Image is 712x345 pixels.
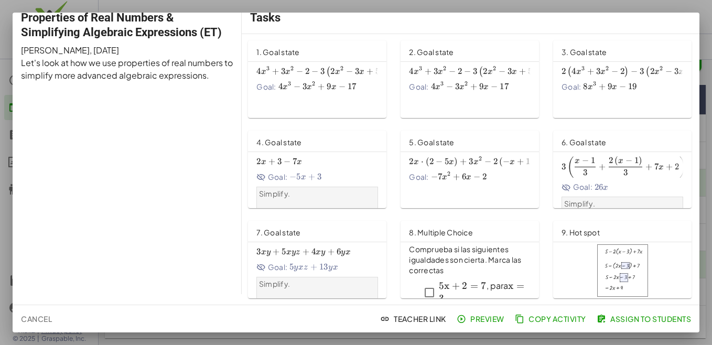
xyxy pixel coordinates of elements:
span: + [519,66,526,77]
span: − [436,156,443,167]
span: x [575,157,580,165]
span: ) [624,67,629,77]
span: + [517,156,524,167]
span: 17 [500,81,509,92]
span: y [294,263,298,272]
span: x [678,68,684,76]
span: 2 [650,66,654,77]
span: 5 [289,262,294,272]
span: Teacher Link [382,314,446,324]
span: 2 [340,64,343,72]
span: 2. Goal state [409,47,454,57]
span: 1 [591,155,595,166]
a: 3. Goal stateGoal: [553,40,693,118]
span: 13 [319,262,328,272]
span: 2 [606,64,609,72]
img: ff6355251f819005c219740efeee72564a4c8692c4a4674a66ca7c9c45edffaa.png [597,244,648,297]
span: ( [326,67,330,77]
span: x [483,83,489,91]
span: − [619,81,626,92]
span: 7 [654,161,659,172]
span: 4 [256,66,261,77]
span: 9 [327,81,331,92]
span: 7. Goal state [256,228,300,237]
span: 5 [439,280,444,292]
span: x [301,173,306,181]
span: 3 [281,66,285,77]
span: x [335,68,340,76]
button: Cancel [17,309,56,328]
span: 5 [296,171,300,182]
span: 3 [508,66,512,77]
span: + [272,66,279,77]
span: 1 [526,156,530,167]
span: − [582,155,589,166]
span: − [491,81,498,92]
span: 2 [465,80,468,87]
span: x [510,158,515,166]
span: 17 [348,81,357,92]
span: 3 [640,66,644,77]
span: 6 [337,246,341,257]
span: 9. Hot spot [562,228,600,237]
span: x [333,263,338,272]
span: 3 [439,293,444,304]
i: Goal State is hidden. [562,183,571,192]
span: 7 [293,156,297,167]
span: 2 [256,156,261,167]
a: 4. Goal stateGoal:Simplify. [248,131,388,208]
span: − [503,156,510,167]
span: x [359,68,364,76]
span: x [438,68,443,76]
span: x [600,68,606,76]
span: 3 [674,66,678,77]
span: ( [426,156,429,167]
span: 6 [462,171,466,182]
span: Goal: [256,262,287,273]
span: 3 [593,80,596,87]
span: 4 [571,66,576,77]
span: x [449,158,454,166]
span: − [473,171,480,182]
span: y [266,248,271,256]
span: 19 [628,81,637,92]
span: 5 [282,246,286,257]
span: 3 [473,66,477,77]
span: ( [499,156,503,167]
span: 5. Goal state [409,137,454,147]
span: + [599,161,606,172]
span: 2 [312,80,315,87]
span: − [449,66,456,77]
span: − [296,66,303,77]
span: 8 [583,81,587,92]
span: Cancel [21,314,52,324]
span: x [512,68,517,76]
span: ( [479,67,483,77]
span: x [283,83,288,91]
span: 3 [455,81,459,92]
span: x [444,280,449,292]
span: + [453,171,460,182]
span: Goal: [409,81,428,92]
span: 2 [330,66,335,77]
span: x [331,83,337,91]
span: − [284,156,290,167]
span: − [339,81,346,92]
span: 6. Goal state [562,137,606,147]
a: 9. Hot spot [553,221,693,298]
span: ⋅ [421,156,424,167]
p: Simplify. [564,199,681,209]
span: 7 [481,280,486,292]
span: 2 [660,64,663,72]
span: x [316,248,321,256]
span: 4 [311,246,316,257]
a: 6. Goal stateGoal:Simplify. [553,131,693,208]
span: + [587,66,594,77]
span: − [446,81,453,92]
span: 9 [608,81,612,92]
a: 7. Goal stateGoal:Simplify. [248,221,388,298]
span: + [645,161,652,172]
span: x [414,158,419,166]
span: + [460,156,467,167]
button: Copy Activity [513,309,590,328]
